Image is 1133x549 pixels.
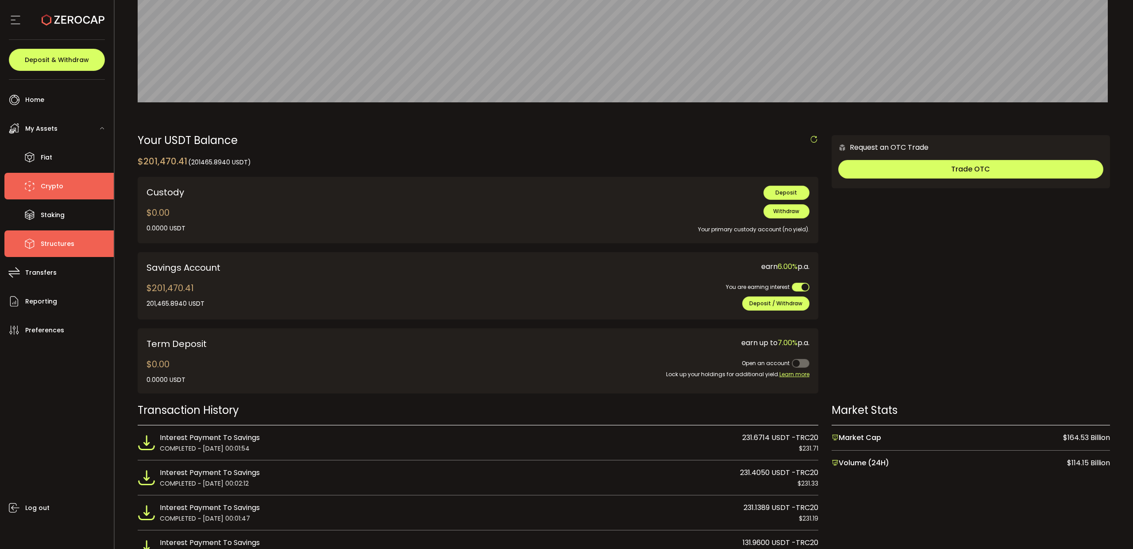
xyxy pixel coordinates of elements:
div: $201,470.41 [138,155,251,168]
div: $0.00 [146,358,185,385]
div: 0.0000 USDT [146,375,185,385]
span: Deposit / Withdraw [749,300,802,307]
span: $164.53 Billion [1063,432,1110,444]
span: Interest Payment To Savings [160,467,260,479]
span: Learn more [779,370,809,378]
div: Lock up your holdings for additional yield. [425,370,809,379]
span: 7.00% [778,338,798,348]
button: Withdraw [763,204,809,218]
div: Transaction History [138,402,818,418]
span: 131.9600 USDT -TRC20 [743,537,818,549]
div: Market Stats [832,402,1110,418]
button: Trade OTC [838,160,1103,179]
span: Crypto [41,180,63,193]
div: $201,470.41 [146,281,204,308]
span: COMPLETED ~ [DATE] 00:01:47 [160,514,250,523]
iframe: Chat Widget [1089,506,1133,549]
button: Deposit & Withdraw [9,49,105,71]
span: Reporting [25,295,57,308]
span: Home [25,93,44,106]
span: Structures [41,238,74,250]
span: COMPLETED ~ [DATE] 00:01:54 [160,444,250,453]
span: Deposit & Withdraw [25,57,89,63]
div: 201,465.8940 USDT [146,299,204,308]
span: $231.19 [799,514,818,523]
span: My Assets [25,122,58,135]
span: Interest Payment To Savings [160,432,260,444]
span: Transfers [25,266,57,279]
span: Staking [41,209,65,222]
span: $231.33 [798,479,818,488]
img: 6nGpN7MZ9FLuBP83NiajKbTRY4UzlzQtBKtCrLLspmCkSvCZHBKvY3NxgQaT5JnOQREvtQ257bXeeSTueZfAPizblJ+Fe8JwA... [838,144,846,152]
span: Log out [25,502,50,514]
span: 231.6714 USDT -TRC20 [742,432,818,444]
span: $231.71 [799,444,818,453]
div: Savings Account [146,261,471,274]
span: $114.15 Billion [1067,457,1110,469]
span: Fiat [41,151,52,164]
div: Request an OTC Trade [832,142,929,153]
span: COMPLETED ~ [DATE] 00:02:12 [160,479,249,488]
span: 6.00% [778,261,798,272]
button: Deposit [763,186,809,200]
span: 231.4050 USDT -TRC20 [740,467,818,479]
span: Market Cap [832,432,881,444]
span: Preferences [25,324,64,337]
span: Volume (24H) [832,457,889,469]
span: earn up to p.a. [741,338,809,348]
button: Deposit / Withdraw [742,296,809,311]
span: Withdraw [773,207,799,215]
div: Your primary custody account (no yield). [425,218,809,234]
span: 231.1389 USDT -TRC20 [744,502,818,514]
div: $0.00 [146,206,185,233]
span: Deposit [775,189,797,196]
span: Open an account [742,359,790,367]
span: You are earning interest [726,283,790,291]
span: Trade OTC [951,164,990,174]
span: earn p.a. [761,261,809,272]
div: Custody [146,186,412,199]
div: 0.0000 USDT [146,224,185,233]
span: (201465.8940 USDT) [188,158,251,167]
div: Your USDT Balance [138,135,818,146]
span: Interest Payment To Savings [160,537,260,549]
span: Interest Payment To Savings [160,502,260,514]
div: Term Deposit [146,337,412,350]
